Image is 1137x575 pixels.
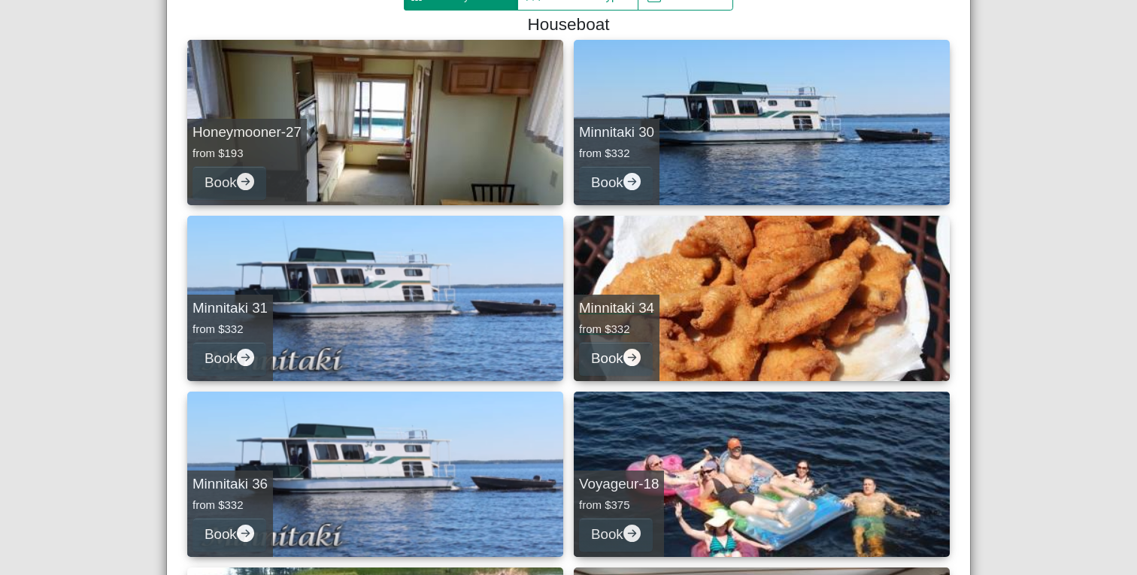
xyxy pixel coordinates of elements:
h6: from $375 [579,498,659,512]
button: Bookarrow right circle fill [193,166,266,200]
svg: arrow right circle fill [237,525,254,542]
svg: arrow right circle fill [623,349,641,366]
h5: Voyageur-18 [579,476,659,493]
svg: arrow right circle fill [623,525,641,542]
h6: from $332 [579,322,654,336]
svg: arrow right circle fill [237,173,254,190]
button: Bookarrow right circle fill [579,518,653,552]
svg: arrow right circle fill [623,173,641,190]
h6: from $332 [193,498,268,512]
h5: Minnitaki 30 [579,124,654,141]
h6: from $332 [579,147,654,160]
h4: Houseboat [193,14,944,35]
button: Bookarrow right circle fill [193,518,266,552]
h6: from $332 [193,322,268,336]
button: Bookarrow right circle fill [579,342,653,376]
h5: Minnitaki 31 [193,300,268,317]
h5: Minnitaki 36 [193,476,268,493]
button: Bookarrow right circle fill [193,342,266,376]
button: Bookarrow right circle fill [579,166,653,200]
h5: Honeymooner-27 [193,124,302,141]
svg: arrow right circle fill [237,349,254,366]
h6: from $193 [193,147,302,160]
h5: Minnitaki 34 [579,300,654,317]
